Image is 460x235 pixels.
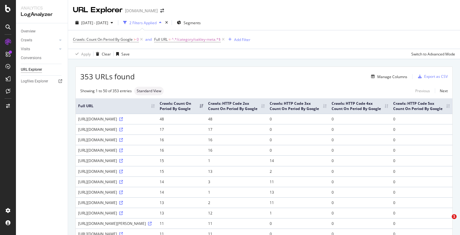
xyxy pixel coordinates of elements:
span: 353 URLs found [80,71,135,82]
a: URL Explorer [21,66,63,73]
div: arrow-right-arrow-left [160,9,164,13]
div: [URL][DOMAIN_NAME] [78,179,155,184]
th: Crawls: HTTP Code 4xx Count On Period By Google: activate to sort column ascending [329,98,391,114]
td: 0 [329,114,391,124]
div: LogAnalyzer [21,11,63,18]
div: Add Filter [234,37,250,42]
td: 13 [157,208,206,218]
button: Add Filter [226,36,250,43]
td: 13 [157,197,206,208]
button: Segments [174,18,203,28]
td: 1 [267,208,329,218]
td: 0 [267,124,329,135]
span: Segments [184,20,201,25]
div: [URL][DOMAIN_NAME][PERSON_NAME] [78,221,155,226]
td: 14 [157,187,206,197]
a: Crawls [21,37,57,44]
div: Manage Columns [377,74,407,79]
span: 1 [452,214,457,219]
td: 2 [267,166,329,176]
span: 0 [137,35,139,44]
th: Crawls: HTTP Code 5xx Count On Period By Google: activate to sort column ascending [391,98,452,114]
div: URL Explorer [21,66,42,73]
th: Full URL: activate to sort column ascending [76,98,157,114]
td: 48 [206,114,267,124]
span: > [134,37,136,42]
div: neutral label [134,87,164,95]
span: = [169,37,171,42]
button: Apply [73,49,91,59]
td: 0 [391,135,452,145]
button: Export as CSV [416,72,448,81]
div: [URL][DOMAIN_NAME] [78,127,155,132]
td: 15 [157,155,206,166]
button: Manage Columns [369,73,407,80]
td: 16 [157,145,206,155]
div: URL Explorer [73,5,123,15]
td: 48 [157,114,206,124]
td: 16 [157,135,206,145]
div: [URL][DOMAIN_NAME] [78,210,155,216]
div: [URL][DOMAIN_NAME] [78,200,155,205]
td: 15 [157,166,206,176]
div: [DOMAIN_NAME] [125,8,158,14]
td: 0 [329,145,391,155]
td: 0 [329,176,391,187]
div: Export as CSV [424,74,448,79]
div: Save [121,51,130,57]
td: 17 [157,124,206,135]
td: 14 [157,176,206,187]
td: 14 [267,155,329,166]
td: 0 [391,145,452,155]
td: 0 [329,218,391,229]
div: [URL][DOMAIN_NAME] [78,158,155,163]
td: 0 [391,208,452,218]
td: 0 [267,218,329,229]
td: 0 [391,166,452,176]
td: 16 [206,145,267,155]
td: 0 [391,187,452,197]
div: [URL][DOMAIN_NAME] [78,169,155,174]
td: 0 [267,114,329,124]
span: ^.*/category/oakley-meta.*$ [172,35,221,44]
td: 11 [206,218,267,229]
div: Conversions [21,55,41,61]
td: 11 [267,197,329,208]
div: times [164,20,169,26]
td: 0 [329,197,391,208]
div: Clear [102,51,111,57]
span: Full URL [154,37,168,42]
span: Crawls: Count On Period By Google [73,37,133,42]
span: Standard View [137,89,161,93]
a: Logfiles Explorer [21,78,63,85]
td: 0 [391,124,452,135]
div: Showing 1 to 50 of 353 entries [80,88,132,93]
div: [URL][DOMAIN_NAME] [78,116,155,122]
td: 16 [206,135,267,145]
a: Overview [21,28,63,35]
td: 1 [206,187,267,197]
td: 0 [329,135,391,145]
a: Visits [21,46,57,52]
div: [URL][DOMAIN_NAME] [78,190,155,195]
a: Next [435,86,448,95]
span: [DATE] - [DATE] [81,20,108,25]
td: 11 [157,218,206,229]
div: [URL][DOMAIN_NAME] [78,148,155,153]
td: 0 [329,187,391,197]
div: Apply [81,51,91,57]
button: 2 Filters Applied [121,18,164,28]
td: 17 [206,124,267,135]
a: Conversions [21,55,63,61]
td: 0 [329,208,391,218]
div: Analytics [21,5,63,11]
td: 0 [267,135,329,145]
div: and [145,37,152,42]
div: Overview [21,28,36,35]
td: 11 [267,176,329,187]
div: Crawls [21,37,32,44]
button: Save [114,49,130,59]
td: 13 [206,166,267,176]
button: [DATE] - [DATE] [73,18,116,28]
div: Switch to Advanced Mode [411,51,455,57]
